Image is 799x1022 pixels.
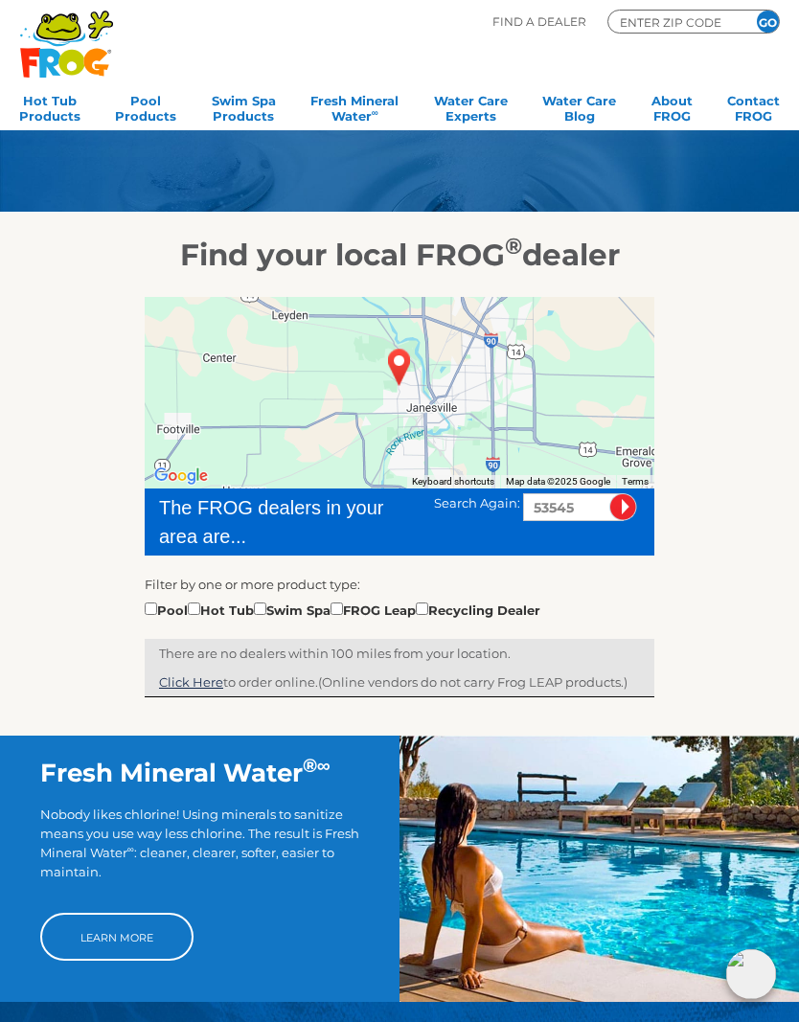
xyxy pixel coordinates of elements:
[40,913,194,961] a: Learn More
[726,949,776,999] img: openIcon
[159,672,640,692] p: (Online vendors do not carry Frog LEAP products.)
[17,237,782,273] h2: Find your local FROG dealer
[145,599,540,620] div: Pool Hot Tub Swim Spa FROG Leap Recycling Dealer
[40,758,360,788] h2: Fresh Mineral Water
[542,87,616,125] a: Water CareBlog
[370,333,429,400] div: JANESVILLE, WI 53545
[303,754,317,777] sup: ®
[399,736,799,1002] img: img-truth-about-salt-fpo
[727,87,780,125] a: ContactFROG
[127,844,134,854] sup: ∞
[434,495,520,511] span: Search Again:
[505,232,522,260] sup: ®
[149,464,213,488] img: Google
[622,476,649,487] a: Terms
[317,754,331,777] sup: ∞
[19,87,80,125] a: Hot TubProducts
[506,476,610,487] span: Map data ©2025 Google
[757,11,779,33] input: GO
[651,87,693,125] a: AboutFROG
[46,102,705,131] h1: Find a Dealer
[159,674,318,690] span: to order online.
[159,493,406,551] div: The FROG dealers in your area are...
[372,107,378,118] sup: ∞
[115,87,176,125] a: PoolProducts
[40,805,360,894] p: Nobody likes chlorine! Using minerals to sanitize means you use way less chlorine. The result is ...
[149,464,213,488] a: Open this area in Google Maps (opens a new window)
[618,13,733,31] input: Zip Code Form
[412,475,494,488] button: Keyboard shortcuts
[159,674,223,690] a: Click Here
[492,10,586,34] p: Find A Dealer
[434,87,508,125] a: Water CareExperts
[159,644,640,663] p: There are no dealers within 100 miles from your location.
[145,575,360,594] label: Filter by one or more product type:
[310,87,399,125] a: Fresh MineralWater∞
[212,87,276,125] a: Swim SpaProducts
[609,493,637,521] input: Submit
